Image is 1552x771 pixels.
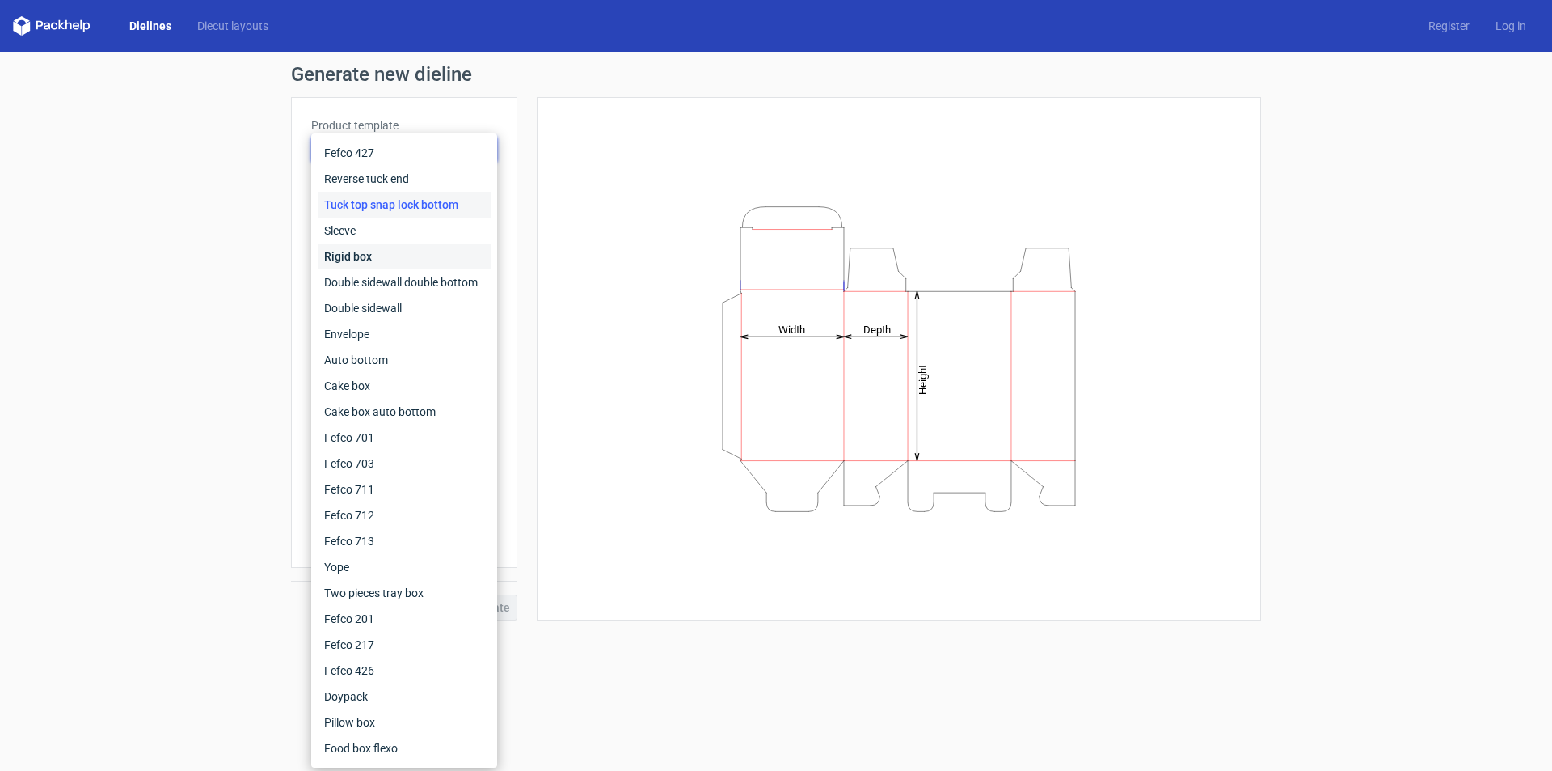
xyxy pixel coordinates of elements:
div: Sleeve [318,218,491,244]
div: Double sidewall [318,295,491,321]
div: Two pieces tray box [318,580,491,606]
div: Cake box [318,373,491,399]
div: Cake box auto bottom [318,399,491,425]
tspan: Height [917,364,929,394]
div: Fefco 217 [318,632,491,658]
div: Envelope [318,321,491,347]
div: Doypack [318,684,491,710]
a: Register [1415,18,1482,34]
div: Fefco 713 [318,528,491,554]
div: Double sidewall double bottom [318,269,491,295]
div: Auto bottom [318,347,491,373]
div: Yope [318,554,491,580]
div: Pillow box [318,710,491,735]
div: Reverse tuck end [318,166,491,192]
h1: Generate new dieline [291,65,1261,84]
div: Fefco 201 [318,606,491,632]
div: Fefco 426 [318,658,491,684]
tspan: Width [778,323,805,335]
a: Dielines [116,18,184,34]
div: Fefco 703 [318,451,491,477]
a: Diecut layouts [184,18,281,34]
tspan: Depth [863,323,891,335]
div: Fefco 427 [318,140,491,166]
div: Fefco 711 [318,477,491,502]
div: Rigid box [318,244,491,269]
div: Fefco 701 [318,425,491,451]
div: Tuck top snap lock bottom [318,192,491,218]
div: Food box flexo [318,735,491,761]
label: Product template [311,117,497,133]
div: Fefco 712 [318,502,491,528]
a: Log in [1482,18,1539,34]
